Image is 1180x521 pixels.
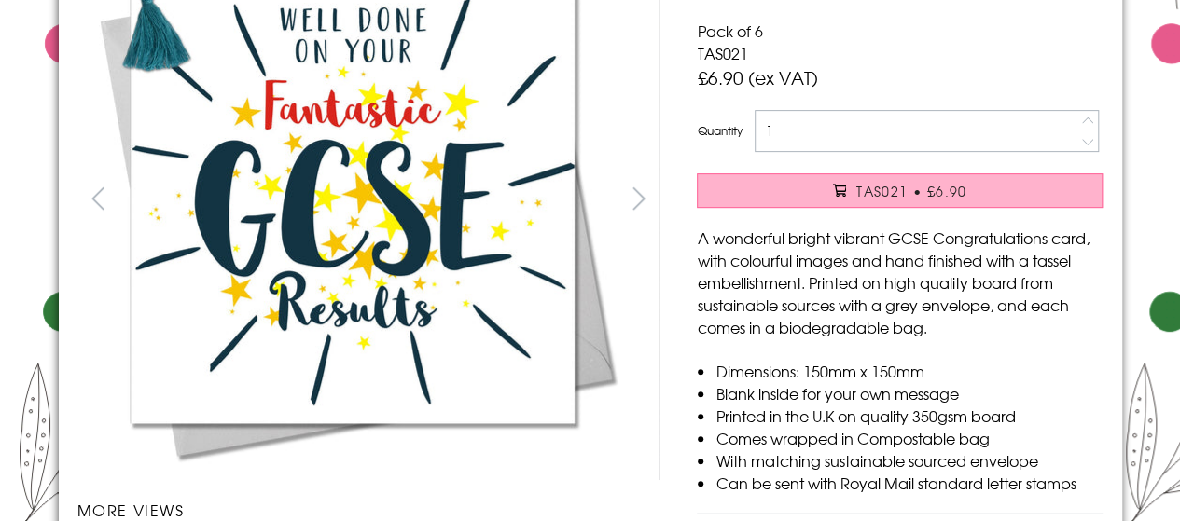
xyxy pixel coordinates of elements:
button: prev [77,178,119,220]
span: TAS021 [697,42,747,64]
li: Blank inside for your own message [715,382,1103,404]
li: Printed in the U.K on quality 350gsm board [715,404,1103,427]
li: Comes wrapped in Compostable bag [715,427,1103,449]
h3: More views [77,499,660,521]
li: Can be sent with Royal Mail standard letter stamps [715,472,1103,494]
span: TAS021 • £6.90 [856,182,967,200]
label: Quantity [697,122,742,139]
button: TAS021 • £6.90 [697,173,1103,208]
p: A wonderful bright vibrant GCSE Congratulations card, with colourful images and hand finished wit... [697,226,1103,338]
li: Dimensions: 150mm x 150mm [715,360,1103,382]
button: next [618,178,659,220]
li: With matching sustainable sourced envelope [715,449,1103,472]
span: Pack of 6 [697,20,762,42]
span: £6.90 (ex VAT) [697,64,817,90]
